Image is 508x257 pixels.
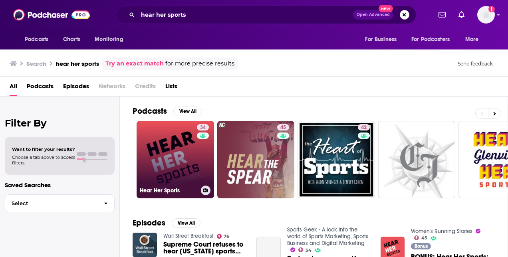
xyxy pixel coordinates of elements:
[5,117,115,129] h2: Filter By
[298,247,312,252] a: 54
[455,8,468,22] a: Show notifications dropdown
[133,218,200,228] a: EpisodesView All
[197,124,209,130] a: 34
[140,187,198,194] h3: Hear Her Sports
[26,60,46,67] h3: Search
[133,233,157,257] img: Supreme Court refuses to hear Florida sports betting case
[460,32,489,47] button: open menu
[133,106,167,116] h2: Podcasts
[5,194,115,212] button: Select
[5,201,97,206] span: Select
[224,235,229,238] span: 76
[173,107,202,116] button: View All
[95,34,123,45] span: Monitoring
[165,80,177,96] a: Lists
[488,6,495,12] svg: Add a profile image
[163,233,214,239] a: Wall Street Breakfast
[415,244,428,249] span: Bonus
[200,124,206,132] span: 34
[435,8,449,22] a: Show notifications dropdown
[25,34,48,45] span: Podcasts
[411,34,450,45] span: For Podcasters
[477,6,495,24] img: User Profile
[56,60,99,67] h3: hear her sports
[365,34,397,45] span: For Business
[280,124,286,132] span: 45
[5,181,115,189] p: Saved Searches
[63,80,89,96] a: Episodes
[105,59,164,68] a: Try an exact match
[217,234,230,239] a: 76
[406,32,461,47] button: open menu
[135,80,156,96] span: Credits
[13,7,90,22] img: Podchaser - Follow, Share and Rate Podcasts
[12,146,75,152] span: Want to filter your results?
[306,249,312,252] span: 54
[287,226,368,247] a: Sports Geek - A look into the world of Sports Marketing, Sports Business and Digital Marketing
[10,80,17,96] a: All
[165,59,234,68] span: for more precise results
[116,6,416,24] div: Search podcasts, credits, & more...
[455,60,495,67] button: Send feedback
[137,121,214,198] a: 34Hear Her Sports
[133,218,165,228] h2: Episodes
[414,235,427,240] a: 45
[63,34,80,45] span: Charts
[357,13,390,17] span: Open Advanced
[298,121,375,198] a: 42
[361,124,367,132] span: 42
[27,80,54,96] a: Podcasts
[58,32,85,47] a: Charts
[217,121,295,198] a: 45
[12,154,75,166] span: Choose a tab above to access filters.
[19,32,59,47] button: open menu
[163,241,247,255] span: Supreme Court refuses to hear [US_STATE] sports betting case
[277,124,289,130] a: 45
[477,6,495,24] span: Logged in as JFarrellPR
[358,124,370,130] a: 42
[89,32,133,47] button: open menu
[477,6,495,24] button: Show profile menu
[138,8,353,21] input: Search podcasts, credits, & more...
[99,80,125,96] span: Networks
[411,228,472,235] a: Women's Running Stories
[163,241,247,255] a: Supreme Court refuses to hear Florida sports betting case
[133,106,202,116] a: PodcastsView All
[421,236,427,240] span: 45
[353,10,393,20] button: Open AdvancedNew
[465,34,479,45] span: More
[172,218,200,228] button: View All
[359,32,407,47] button: open menu
[379,5,393,12] span: New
